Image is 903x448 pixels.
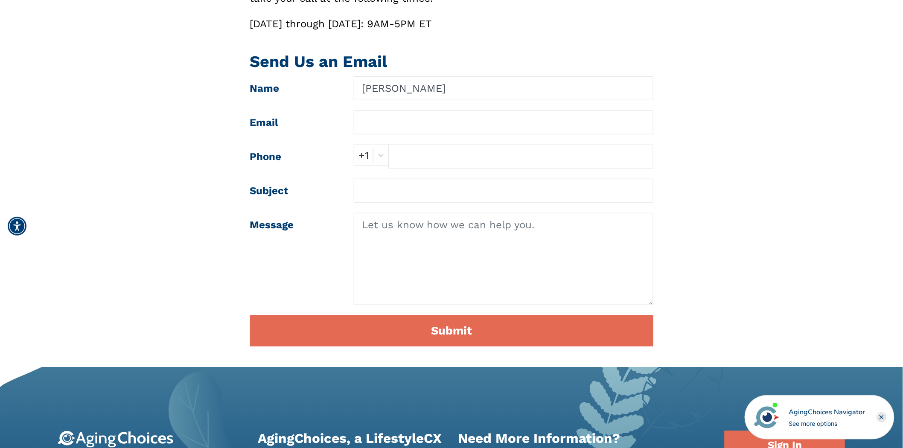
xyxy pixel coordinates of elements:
div: Close [877,412,887,422]
img: avatar [752,403,781,432]
h2: Send Us an Email [250,52,653,71]
p: [DATE] through [DATE]: 9AM-5PM ET [250,16,653,32]
h2: Need More Information? [458,431,712,447]
label: Message [244,213,348,305]
button: Submit [250,315,653,346]
label: Name [244,76,348,100]
label: Subject [244,179,348,203]
div: Accessibility Menu [8,217,26,236]
div: See more options [789,419,865,428]
label: Phone [244,145,348,169]
div: AgingChoices Navigator [789,407,865,417]
label: Email [244,111,348,134]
